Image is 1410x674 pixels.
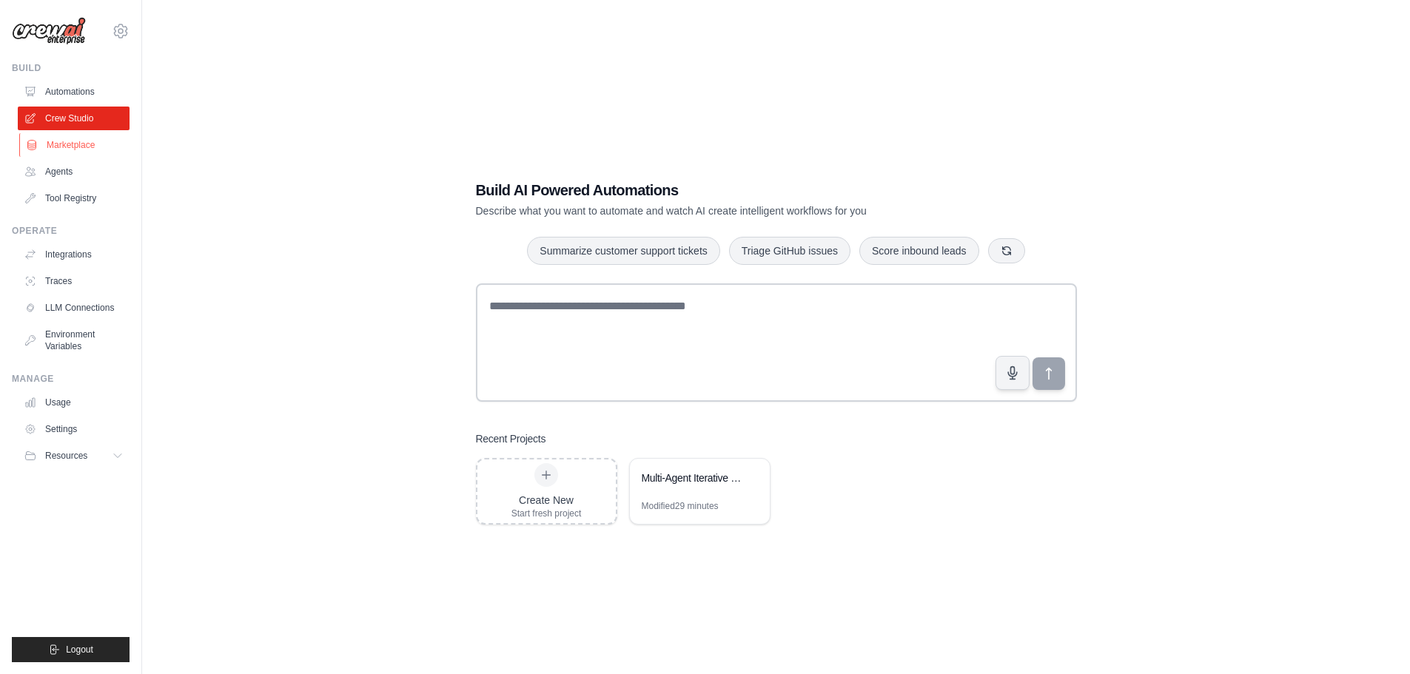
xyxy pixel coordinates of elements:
div: Multi-Agent Iterative Research Workflow [642,471,743,485]
iframe: Chat Widget [1336,603,1410,674]
a: Usage [18,391,130,414]
a: Settings [18,417,130,441]
div: Build [12,62,130,74]
button: Get new suggestions [988,238,1025,263]
a: Traces [18,269,130,293]
h3: Recent Projects [476,431,546,446]
a: Automations [18,80,130,104]
div: Start fresh project [511,508,582,519]
div: Create New [511,493,582,508]
div: Operate [12,225,130,237]
span: Logout [66,644,93,656]
button: Logout [12,637,130,662]
a: Marketplace [19,133,131,157]
button: Triage GitHub issues [729,237,850,265]
a: LLM Connections [18,296,130,320]
div: Modified 29 minutes [642,500,719,512]
a: Tool Registry [18,186,130,210]
div: Manage [12,373,130,385]
img: Logo [12,17,86,45]
h1: Build AI Powered Automations [476,180,973,200]
a: Integrations [18,243,130,266]
button: Click to speak your automation idea [996,356,1030,390]
button: Score inbound leads [859,237,979,265]
button: Summarize customer support tickets [527,237,719,265]
a: Environment Variables [18,323,130,358]
a: Agents [18,160,130,183]
button: Resources [18,444,130,468]
a: Crew Studio [18,107,130,130]
p: Describe what you want to automate and watch AI create intelligent workflows for you [476,203,973,218]
span: Resources [45,450,87,462]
